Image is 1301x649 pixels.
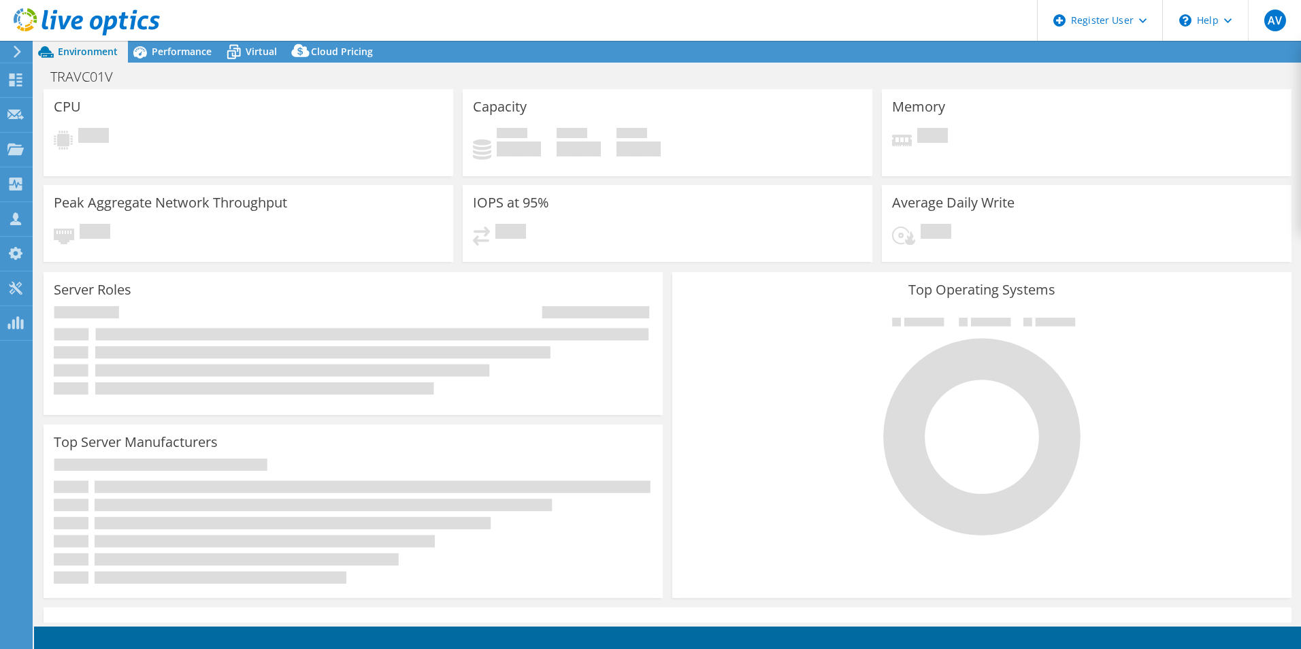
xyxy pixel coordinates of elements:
[921,224,951,242] span: Pending
[246,45,277,58] span: Virtual
[616,128,647,142] span: Total
[1179,14,1191,27] svg: \n
[495,224,526,242] span: Pending
[616,142,661,156] h4: 0 GiB
[917,128,948,146] span: Pending
[54,435,218,450] h3: Top Server Manufacturers
[497,142,541,156] h4: 0 GiB
[54,99,81,114] h3: CPU
[54,282,131,297] h3: Server Roles
[473,195,549,210] h3: IOPS at 95%
[892,195,1015,210] h3: Average Daily Write
[54,195,287,210] h3: Peak Aggregate Network Throughput
[78,128,109,146] span: Pending
[557,142,601,156] h4: 0 GiB
[892,99,945,114] h3: Memory
[58,45,118,58] span: Environment
[44,69,134,84] h1: TRAVC01V
[557,128,587,142] span: Free
[80,224,110,242] span: Pending
[473,99,527,114] h3: Capacity
[311,45,373,58] span: Cloud Pricing
[497,128,527,142] span: Used
[1264,10,1286,31] span: AV
[682,282,1281,297] h3: Top Operating Systems
[152,45,212,58] span: Performance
